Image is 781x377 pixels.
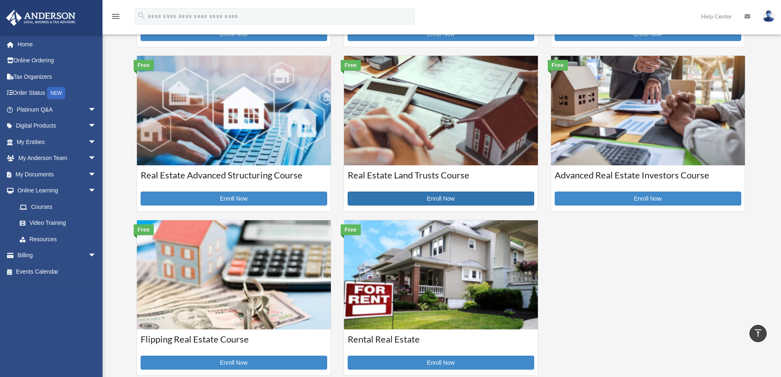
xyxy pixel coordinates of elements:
[6,263,109,280] a: Events Calendar
[11,231,109,247] a: Resources
[47,87,65,99] div: NEW
[348,192,534,206] a: Enroll Now
[6,150,109,167] a: My Anderson Teamarrow_drop_down
[753,328,763,338] i: vertical_align_top
[555,192,741,206] a: Enroll Now
[88,134,105,151] span: arrow_drop_down
[6,53,109,69] a: Online Ordering
[88,183,105,199] span: arrow_drop_down
[763,10,775,22] img: User Pic
[134,60,154,71] div: Free
[137,11,146,20] i: search
[141,333,327,354] h3: Flipping Real Estate Course
[6,69,109,85] a: Tax Organizers
[111,11,121,21] i: menu
[88,118,105,135] span: arrow_drop_down
[4,10,78,26] img: Anderson Advisors Platinum Portal
[348,169,534,190] h3: Real Estate Land Trusts Course
[6,183,109,199] a: Online Learningarrow_drop_down
[141,356,327,370] a: Enroll Now
[6,36,109,53] a: Home
[88,247,105,264] span: arrow_drop_down
[88,101,105,118] span: arrow_drop_down
[555,169,741,190] h3: Advanced Real Estate Investors Course
[348,356,534,370] a: Enroll Now
[749,325,767,342] a: vertical_align_top
[141,169,327,190] h3: Real Estate Advanced Structuring Course
[6,85,109,102] a: Order StatusNEW
[111,14,121,21] a: menu
[134,224,154,235] div: Free
[88,166,105,183] span: arrow_drop_down
[11,215,109,231] a: Video Training
[6,118,109,134] a: Digital Productsarrow_drop_down
[341,224,361,235] div: Free
[341,60,361,71] div: Free
[6,134,109,150] a: My Entitiesarrow_drop_down
[6,166,109,183] a: My Documentsarrow_drop_down
[348,333,534,354] h3: Rental Real Estate
[11,199,105,215] a: Courses
[548,60,568,71] div: Free
[6,247,109,264] a: Billingarrow_drop_down
[6,101,109,118] a: Platinum Q&Aarrow_drop_down
[141,192,327,206] a: Enroll Now
[88,150,105,167] span: arrow_drop_down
